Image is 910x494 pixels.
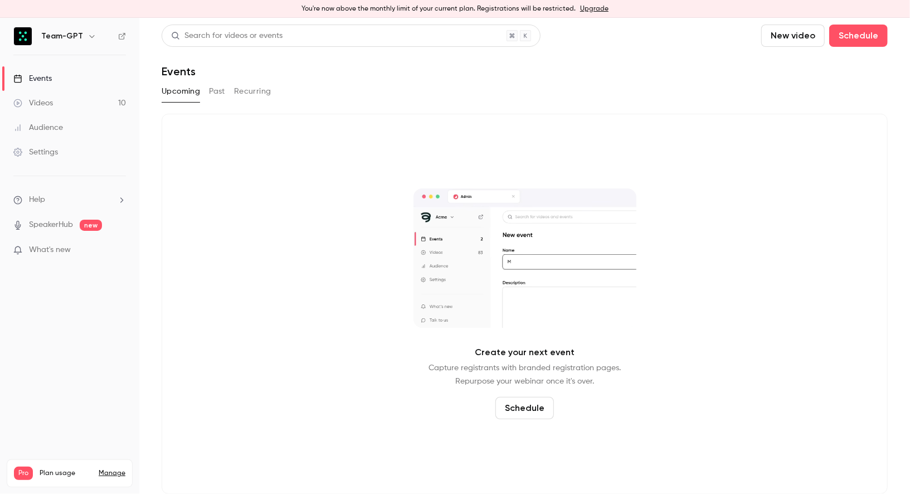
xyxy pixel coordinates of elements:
[29,244,71,256] span: What's new
[475,346,575,359] p: Create your next event
[171,30,283,42] div: Search for videos or events
[41,31,83,42] h6: Team-GPT
[99,469,125,478] a: Manage
[29,219,73,231] a: SpeakerHub
[234,83,271,100] button: Recurring
[13,122,63,133] div: Audience
[113,245,126,255] iframe: Noticeable Trigger
[761,25,825,47] button: New video
[162,65,196,78] h1: Events
[209,83,225,100] button: Past
[29,194,45,206] span: Help
[162,83,200,100] button: Upcoming
[80,220,102,231] span: new
[40,469,92,478] span: Plan usage
[580,4,609,13] a: Upgrade
[13,73,52,84] div: Events
[13,147,58,158] div: Settings
[14,27,32,45] img: Team-GPT
[13,98,53,109] div: Videos
[429,361,621,388] p: Capture registrants with branded registration pages. Repurpose your webinar once it's over.
[495,397,554,419] button: Schedule
[829,25,888,47] button: Schedule
[13,194,126,206] li: help-dropdown-opener
[14,467,33,480] span: Pro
